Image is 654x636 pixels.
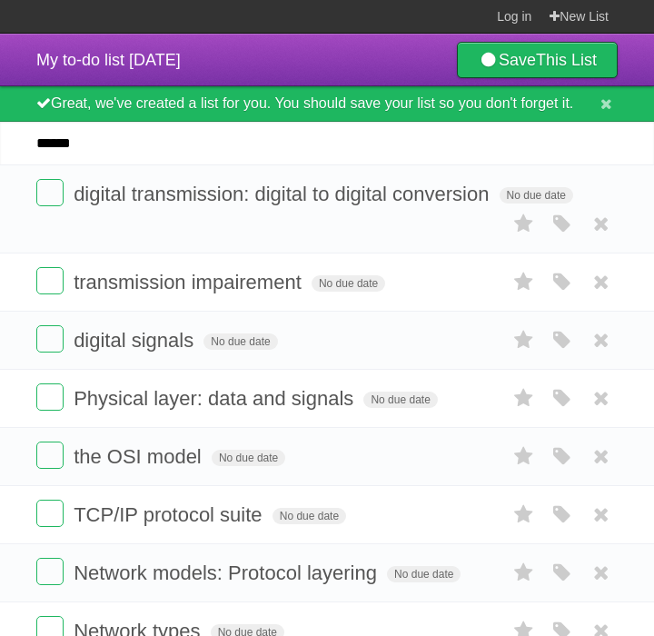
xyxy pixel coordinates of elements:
[507,558,541,588] label: Star task
[74,183,493,205] span: digital transmission: digital to digital conversion
[74,445,206,468] span: the OSI model
[36,179,64,206] label: Done
[36,500,64,527] label: Done
[212,450,285,466] span: No due date
[74,561,381,584] span: Network models: Protocol layering
[74,387,358,410] span: Physical layer: data and signals
[457,42,618,78] a: SaveThis List
[507,500,541,530] label: Star task
[36,325,64,353] label: Done
[203,333,277,350] span: No due date
[272,508,346,524] span: No due date
[312,275,385,292] span: No due date
[363,392,437,408] span: No due date
[536,51,597,69] b: This List
[507,325,541,355] label: Star task
[507,442,541,472] label: Star task
[507,209,541,239] label: Star task
[74,329,198,352] span: digital signals
[507,383,541,413] label: Star task
[507,267,541,297] label: Star task
[36,383,64,411] label: Done
[36,51,181,69] span: My to-do list [DATE]
[500,187,573,204] span: No due date
[36,558,64,585] label: Done
[36,267,64,294] label: Done
[36,442,64,469] label: Done
[74,271,306,293] span: transmission impairement
[74,503,266,526] span: TCP/IP protocol suite
[387,566,461,582] span: No due date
